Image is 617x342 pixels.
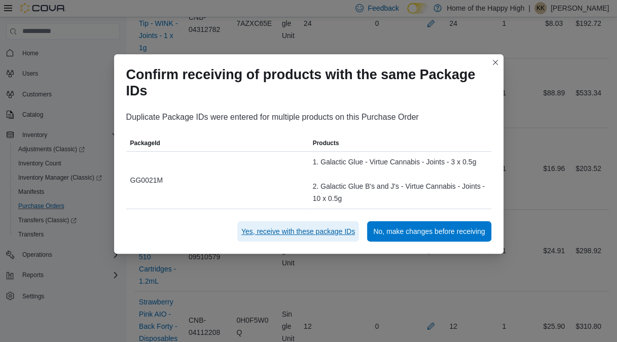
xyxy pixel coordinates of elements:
[237,221,359,242] button: Yes, receive with these package IDs
[373,226,485,236] span: No, make changes before receiving
[367,221,491,242] button: No, make changes before receiving
[489,56,501,69] button: Closes this modal window
[126,111,491,123] div: Duplicate Package IDs were entered for multiple products on this Purchase Order
[313,139,339,147] span: Products
[126,66,483,99] h1: Confirm receiving of products with the same Package IDs
[313,156,487,168] div: 1. Galactic Glue - Virtue Cannabis - Joints - 3 x 0.5g
[130,174,163,186] span: GG0021M
[241,226,355,236] span: Yes, receive with these package IDs
[130,139,160,147] span: PackageId
[313,180,487,204] div: 2. Galactic Glue B's and J's - Virtue Cannabis - Joints - 10 x 0.5g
